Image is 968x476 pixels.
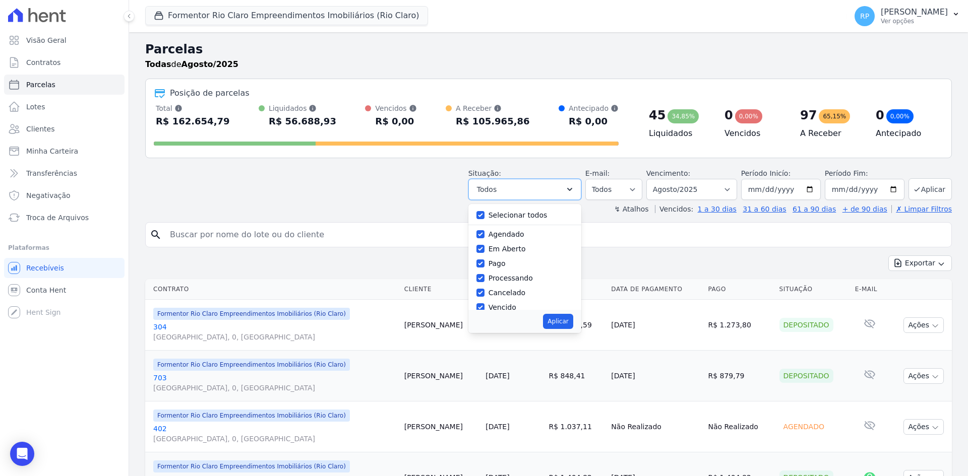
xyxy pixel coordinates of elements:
button: Ações [903,317,944,333]
a: + de 90 dias [842,205,887,213]
label: Período Fim: [825,168,904,179]
i: search [150,229,162,241]
label: Período Inicío: [741,169,791,177]
div: R$ 0,00 [375,113,416,129]
strong: Todas [145,59,171,69]
label: Situação: [468,169,501,177]
a: Parcelas [4,75,125,95]
div: Depositado [779,369,833,383]
h4: Liquidados [649,127,708,140]
span: [GEOGRAPHIC_DATA], 0, [GEOGRAPHIC_DATA] [153,383,396,393]
button: Exportar [888,255,952,271]
a: Recebíveis [4,258,125,278]
a: [DATE] [486,372,509,380]
td: R$ 879,79 [704,351,775,401]
div: Total [156,103,230,113]
div: 45 [649,107,665,123]
span: Conta Hent [26,285,66,295]
td: R$ 1.037,11 [544,401,607,452]
a: Clientes [4,119,125,139]
label: Vencido [489,303,516,311]
h4: A Receber [800,127,860,140]
th: Situação [775,279,851,300]
div: 0 [724,107,733,123]
span: Visão Geral [26,35,67,45]
h2: Parcelas [145,40,952,58]
td: R$ 1.273,80 [704,300,775,351]
button: Aplicar [543,314,573,329]
a: Lotes [4,97,125,117]
a: 31 a 60 dias [743,205,786,213]
label: Pago [489,259,506,267]
a: Negativação [4,185,125,206]
a: 304[GEOGRAPHIC_DATA], 0, [GEOGRAPHIC_DATA] [153,322,396,342]
span: Formentor Rio Claro Empreendimentos Imobiliários (Rio Claro) [153,460,350,472]
div: Vencidos [375,103,416,113]
span: Formentor Rio Claro Empreendimentos Imobiliários (Rio Claro) [153,359,350,371]
td: R$ 848,41 [544,351,607,401]
th: Data de Pagamento [607,279,704,300]
div: 97 [800,107,817,123]
div: R$ 105.965,86 [456,113,530,129]
label: E-mail: [585,169,610,177]
span: Lotes [26,102,45,112]
a: [DATE] [486,423,509,431]
div: Posição de parcelas [170,87,250,99]
span: Negativação [26,190,71,200]
button: Todos [468,179,581,200]
td: Não Realizado [704,401,775,452]
label: Cancelado [489,289,525,297]
a: 402[GEOGRAPHIC_DATA], 0, [GEOGRAPHIC_DATA] [153,424,396,444]
label: Em Aberto [489,245,526,253]
td: [DATE] [607,300,704,351]
div: Liquidados [269,103,336,113]
span: RP [860,13,869,20]
th: Pago [704,279,775,300]
label: Processando [489,274,533,282]
div: Agendado [779,420,828,434]
a: 1 a 30 dias [698,205,737,213]
a: Transferências [4,163,125,183]
a: Minha Carteira [4,141,125,161]
a: 703[GEOGRAPHIC_DATA], 0, [GEOGRAPHIC_DATA] [153,373,396,393]
div: R$ 162.654,79 [156,113,230,129]
button: Formentor Rio Claro Empreendimentos Imobiliários (Rio Claro) [145,6,428,25]
div: 0,00% [886,109,914,123]
span: Parcelas [26,80,55,90]
label: ↯ Atalhos [614,205,648,213]
td: Não Realizado [607,401,704,452]
th: E-mail [851,279,888,300]
p: de [145,58,238,71]
a: ✗ Limpar Filtros [891,205,952,213]
div: 65,15% [819,109,850,123]
a: Troca de Arquivos [4,208,125,228]
span: Todos [477,183,497,195]
div: A Receber [456,103,530,113]
span: Minha Carteira [26,146,78,156]
h4: Antecipado [876,127,935,140]
th: Contrato [145,279,400,300]
td: [PERSON_NAME] [400,300,482,351]
span: Recebíveis [26,263,64,273]
th: Cliente [400,279,482,300]
span: Formentor Rio Claro Empreendimentos Imobiliários (Rio Claro) [153,410,350,422]
label: Vencimento: [646,169,690,177]
p: Ver opções [881,17,948,25]
span: Contratos [26,57,60,67]
a: 61 a 90 dias [793,205,836,213]
label: Agendado [489,230,524,238]
div: Depositado [779,318,833,332]
button: Ações [903,368,944,384]
button: Ações [903,419,944,435]
td: [PERSON_NAME] [400,401,482,452]
h4: Vencidos [724,127,784,140]
a: Contratos [4,52,125,73]
p: [PERSON_NAME] [881,7,948,17]
button: RP [PERSON_NAME] Ver opções [846,2,968,30]
div: 34,85% [668,109,699,123]
label: Vencidos: [655,205,693,213]
label: Selecionar todos [489,211,548,219]
span: Formentor Rio Claro Empreendimentos Imobiliários (Rio Claro) [153,308,350,320]
span: [GEOGRAPHIC_DATA], 0, [GEOGRAPHIC_DATA] [153,434,396,444]
span: Troca de Arquivos [26,213,89,223]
